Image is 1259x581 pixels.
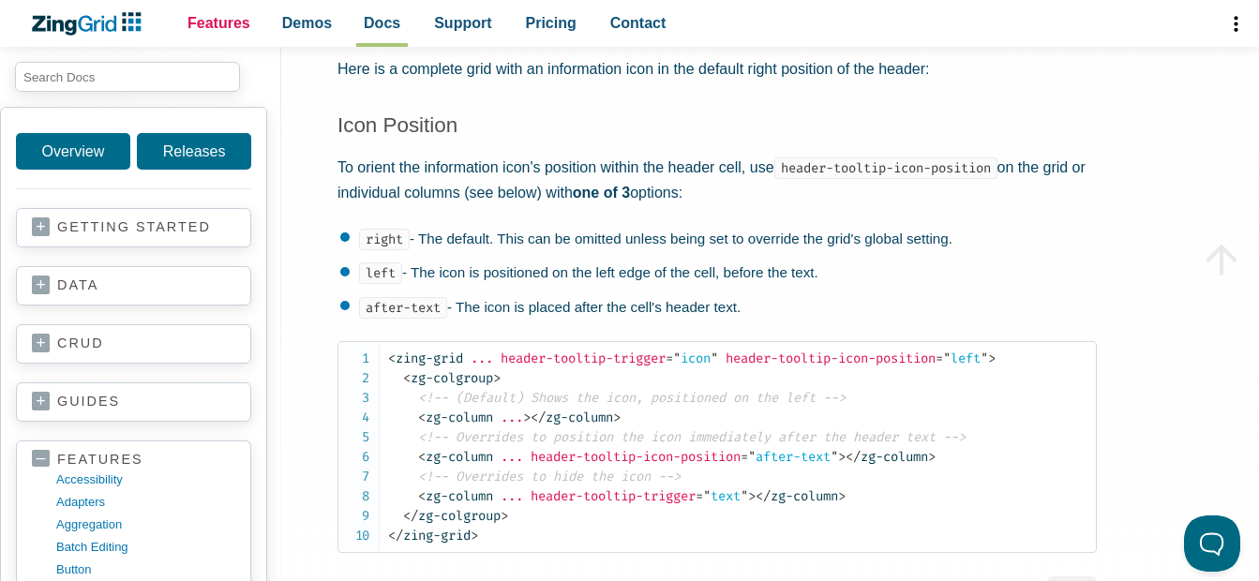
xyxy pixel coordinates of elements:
[531,449,741,465] span: header-tooltip-icon-position
[943,350,951,366] span: "
[340,228,1097,250] li: - The default. This can be omitted unless being set to override the grid's global setting.
[364,10,400,36] span: Docs
[741,449,748,465] span: =
[471,350,493,366] span: ...
[388,350,463,366] span: zing-grid
[359,262,402,284] code: left
[56,469,235,491] a: accessibility
[56,536,235,559] a: batch editing
[531,410,546,425] span: </
[388,528,403,544] span: </
[526,10,577,36] span: Pricing
[573,185,630,201] strong: one of 3
[1184,515,1240,572] iframe: Toggle Customer Support
[32,451,235,469] a: features
[418,390,846,406] span: <!-- (Default) Shows the icon, positioned on the left -->
[501,508,508,524] span: >
[673,350,681,366] span: "
[471,528,478,544] span: >
[774,157,997,179] code: header-tooltip-icon-position
[388,350,396,366] span: <
[846,449,861,465] span: </
[56,559,235,581] a: button
[30,12,151,36] a: ZingChart Logo. Click to return to the homepage
[666,350,718,366] span: icon
[16,133,130,170] a: Overview
[359,297,447,319] code: after-text
[936,350,943,366] span: =
[418,410,493,425] span: zg-column
[703,488,711,504] span: "
[831,449,838,465] span: "
[501,350,666,366] span: header-tooltip-trigger
[501,410,523,425] span: ...
[501,488,523,504] span: ...
[741,488,748,504] span: "
[741,449,838,465] span: after-text
[838,449,846,465] span: >
[282,10,332,36] span: Demos
[418,410,426,425] span: <
[56,514,235,536] a: aggregation
[337,155,1097,205] p: To orient the information icon's position within the header cell, use on the grid or individual c...
[32,276,235,295] a: data
[756,488,838,504] span: zg-column
[838,488,846,504] span: >
[493,370,501,386] span: >
[531,410,613,425] span: zg-column
[418,449,493,465] span: zg-column
[696,488,748,504] span: text
[32,218,235,237] a: getting started
[756,488,771,504] span: </
[337,113,457,137] a: Icon Position
[696,488,703,504] span: =
[928,449,936,465] span: >
[340,261,1097,284] li: - The icon is positioned on the left edge of the cell, before the text.
[988,350,996,366] span: >
[56,491,235,514] a: adapters
[434,10,491,36] span: Support
[981,350,988,366] span: "
[523,410,531,425] span: >
[726,350,936,366] span: header-tooltip-icon-position
[418,429,966,445] span: <!-- Overrides to position the icon immediately after the header text -->
[32,393,235,411] a: guides
[403,370,493,386] span: zg-colgroup
[359,229,410,250] code: right
[418,449,426,465] span: <
[613,410,621,425] span: >
[748,449,756,465] span: "
[711,350,718,366] span: "
[531,488,696,504] span: header-tooltip-trigger
[418,488,426,504] span: <
[610,10,667,36] span: Contact
[403,508,418,524] span: </
[418,488,493,504] span: zg-column
[403,508,501,524] span: zg-colgroup
[403,370,411,386] span: <
[501,449,523,465] span: ...
[418,469,681,484] span: <!-- Overrides to hide the icon -->
[340,296,1097,319] li: - The icon is placed after the cell's header text.
[388,528,471,544] span: zing-grid
[32,335,235,353] a: crud
[846,449,928,465] span: zg-column
[936,350,988,366] span: left
[666,350,673,366] span: =
[15,62,240,92] input: search input
[337,56,1097,82] p: Here is a complete grid with an information icon in the default right position of the header:
[187,10,250,36] span: Features
[137,133,251,170] a: Releases
[748,488,756,504] span: >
